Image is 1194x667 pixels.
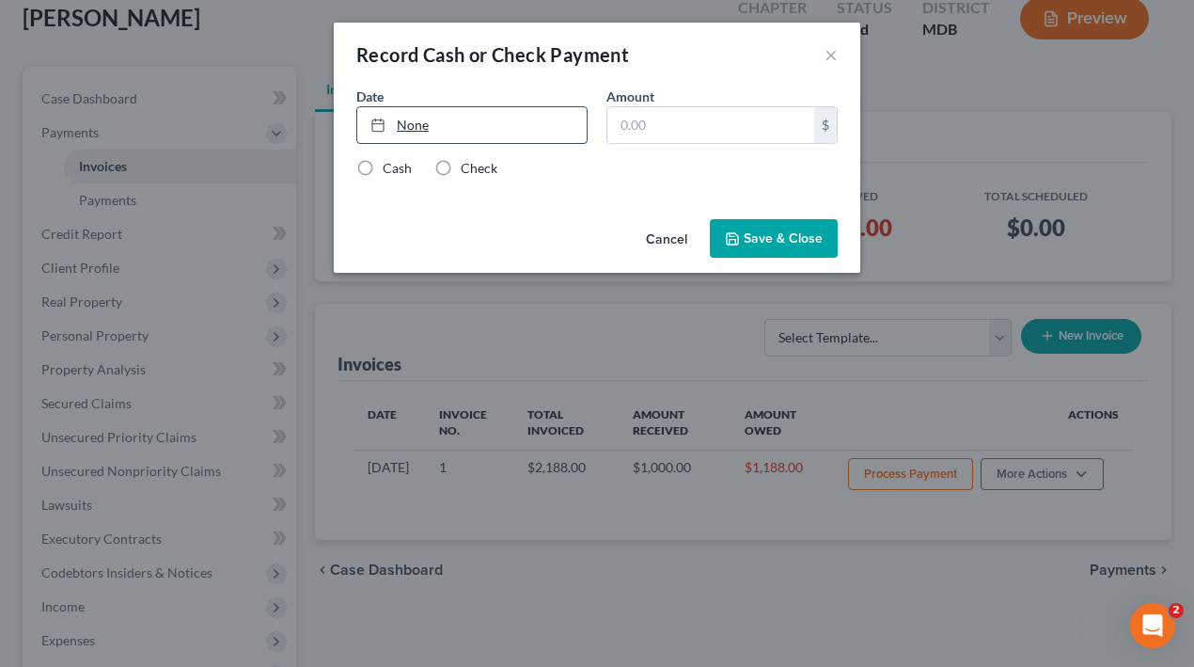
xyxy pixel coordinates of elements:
[1130,603,1175,648] iframe: Intercom live chat
[631,221,702,259] button: Cancel
[461,159,497,178] label: Check
[357,107,587,143] a: None
[814,107,837,143] div: $
[383,159,412,178] label: Cash
[606,87,654,106] label: Amount
[356,87,384,106] label: Date
[1169,603,1184,618] span: 2
[825,43,838,66] button: ×
[607,107,814,143] input: 0.00
[710,219,838,259] button: Save & Close
[356,41,629,68] div: Record Cash or Check Payment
